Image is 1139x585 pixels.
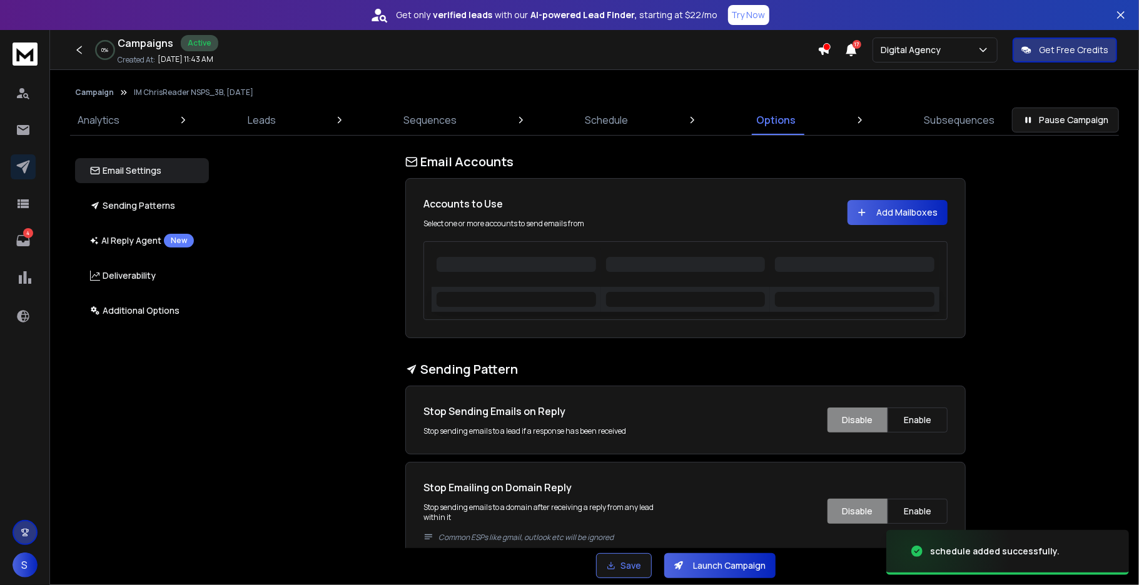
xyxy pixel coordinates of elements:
[853,40,861,49] span: 17
[70,105,127,135] a: Analytics
[749,105,803,135] a: Options
[397,105,465,135] a: Sequences
[397,9,718,21] p: Get only with our starting at $22/mo
[23,228,33,238] p: 4
[433,9,493,21] strong: verified leads
[924,112,995,127] p: Subsequences
[75,87,114,97] button: Campaign
[248,112,276,127] p: Leads
[1013,37,1117,62] button: Get Free Credits
[13,42,38,66] img: logo
[11,228,36,253] a: 4
[181,35,218,51] div: Active
[531,9,637,21] strong: AI-powered Lead Finder,
[930,545,1060,557] div: schedule added successfully.
[240,105,283,135] a: Leads
[158,54,213,64] p: [DATE] 11:43 AM
[13,552,38,577] button: S
[90,164,161,177] p: Email Settings
[585,112,628,127] p: Schedule
[102,46,109,54] p: 0 %
[728,5,769,25] button: Try Now
[134,87,253,97] p: IM ChrisReader NSPS_3B, [DATE]
[756,112,796,127] p: Options
[916,105,1002,135] a: Subsequences
[405,153,966,171] h1: Email Accounts
[881,44,946,56] p: Digital Agency
[732,9,766,21] p: Try Now
[118,36,173,51] h1: Campaigns
[577,105,635,135] a: Schedule
[118,55,155,65] p: Created At:
[75,158,209,183] button: Email Settings
[404,112,457,127] p: Sequences
[1012,107,1119,132] button: Pause Campaign
[78,112,119,127] p: Analytics
[1039,44,1108,56] p: Get Free Credits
